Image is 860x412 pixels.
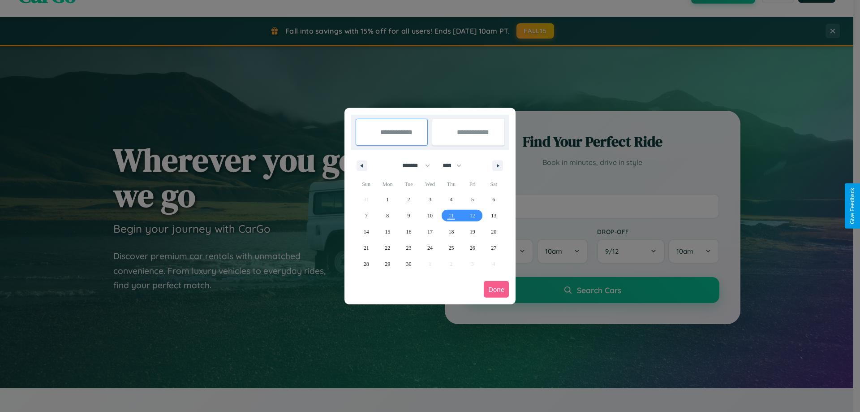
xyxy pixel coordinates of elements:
[427,240,433,256] span: 24
[364,256,369,272] span: 28
[448,224,454,240] span: 18
[483,240,504,256] button: 27
[364,224,369,240] span: 14
[398,256,419,272] button: 30
[450,191,452,208] span: 4
[408,191,410,208] span: 2
[462,240,483,256] button: 26
[483,177,504,191] span: Sat
[356,208,377,224] button: 7
[491,224,496,240] span: 20
[448,240,454,256] span: 25
[471,191,474,208] span: 5
[462,191,483,208] button: 5
[398,191,419,208] button: 2
[462,177,483,191] span: Fri
[849,188,856,224] div: Give Feedback
[377,177,398,191] span: Mon
[406,240,412,256] span: 23
[441,240,462,256] button: 25
[483,191,504,208] button: 6
[441,191,462,208] button: 4
[386,191,389,208] span: 1
[491,240,496,256] span: 27
[492,191,495,208] span: 6
[441,177,462,191] span: Thu
[427,224,433,240] span: 17
[419,177,440,191] span: Wed
[441,224,462,240] button: 18
[408,208,410,224] span: 9
[398,240,419,256] button: 23
[470,208,475,224] span: 12
[419,224,440,240] button: 17
[377,224,398,240] button: 15
[462,224,483,240] button: 19
[449,208,454,224] span: 11
[356,256,377,272] button: 28
[386,208,389,224] span: 8
[470,224,475,240] span: 19
[429,191,431,208] span: 3
[356,240,377,256] button: 21
[398,177,419,191] span: Tue
[356,177,377,191] span: Sun
[377,191,398,208] button: 1
[419,191,440,208] button: 3
[470,240,475,256] span: 26
[377,208,398,224] button: 8
[365,208,368,224] span: 7
[398,224,419,240] button: 16
[398,208,419,224] button: 9
[484,281,509,298] button: Done
[364,240,369,256] span: 21
[356,224,377,240] button: 14
[491,208,496,224] span: 13
[377,256,398,272] button: 29
[419,240,440,256] button: 24
[441,208,462,224] button: 11
[406,256,412,272] span: 30
[483,224,504,240] button: 20
[483,208,504,224] button: 13
[385,240,390,256] span: 22
[427,208,433,224] span: 10
[385,224,390,240] span: 15
[406,224,412,240] span: 16
[462,208,483,224] button: 12
[419,208,440,224] button: 10
[385,256,390,272] span: 29
[377,240,398,256] button: 22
